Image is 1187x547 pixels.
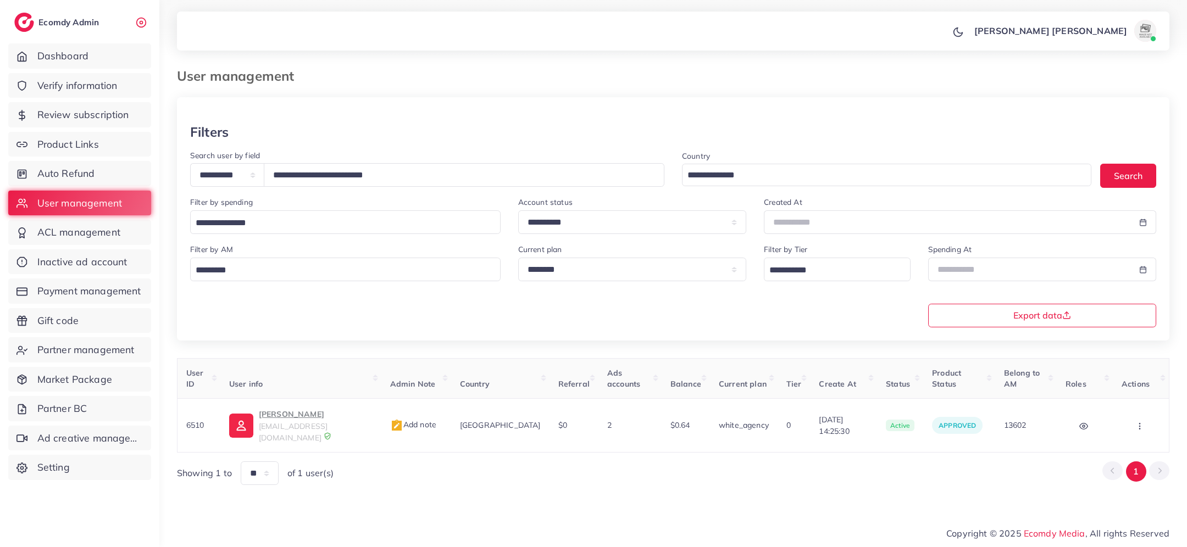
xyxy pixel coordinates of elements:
a: ACL management [8,220,151,245]
span: Dashboard [37,49,88,63]
span: Review subscription [37,108,129,122]
h2: Ecomdy Admin [38,17,102,27]
a: Product Links [8,132,151,157]
input: Search for option [684,167,1077,184]
img: logo [14,13,34,32]
span: Gift code [37,314,79,328]
a: Review subscription [8,102,151,127]
span: Inactive ad account [37,255,127,269]
a: Gift code [8,308,151,333]
a: Partner BC [8,396,151,421]
a: Market Package [8,367,151,392]
input: Search for option [766,262,896,279]
a: Partner management [8,337,151,362]
div: Search for option [764,258,910,281]
a: Auto Refund [8,161,151,186]
a: Verify information [8,73,151,98]
button: Go to page 1 [1126,461,1146,482]
span: ACL management [37,225,120,239]
div: Search for option [682,164,1091,186]
span: Verify information [37,79,118,93]
a: Inactive ad account [8,249,151,275]
input: Search for option [192,262,486,279]
span: Partner BC [37,401,87,416]
span: Product Links [37,137,99,152]
a: Dashboard [8,43,151,69]
img: avatar [1134,20,1156,42]
ul: Pagination [1102,461,1169,482]
a: Ad creative management [8,426,151,451]
span: Setting [37,460,70,475]
input: Search for option [192,215,486,232]
a: [PERSON_NAME] [PERSON_NAME]avatar [968,20,1161,42]
span: Auto Refund [37,166,95,181]
a: Setting [8,455,151,480]
span: Market Package [37,372,112,387]
a: User management [8,191,151,216]
div: Search for option [190,258,501,281]
span: Ad creative management [37,431,143,445]
a: logoEcomdy Admin [14,13,102,32]
a: Payment management [8,278,151,304]
span: User management [37,196,122,210]
span: Partner management [37,343,135,357]
div: Search for option [190,210,501,234]
span: Payment management [37,284,141,298]
p: [PERSON_NAME] [PERSON_NAME] [974,24,1127,37]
